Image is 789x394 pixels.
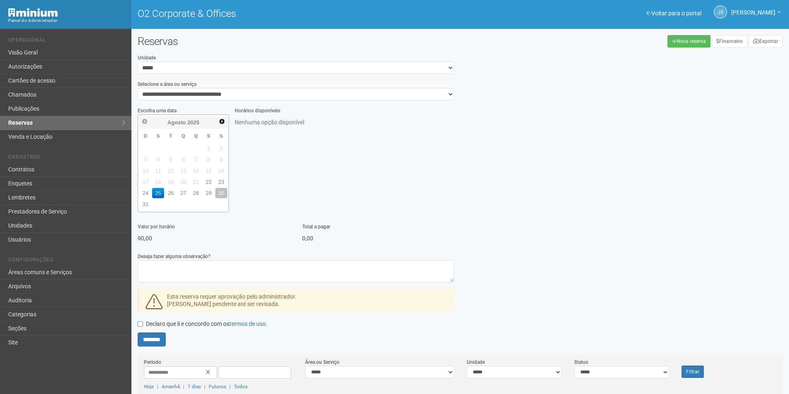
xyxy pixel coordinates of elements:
[219,118,225,125] span: Próximo
[140,166,152,176] span: 10
[302,223,330,230] label: Total a pagar
[183,384,184,389] span: |
[714,5,727,19] a: JS
[177,177,189,187] span: 20
[138,8,454,19] h1: O2 Corporate & Offices
[138,35,454,47] h2: Reservas
[140,154,152,165] span: 3
[188,384,201,389] a: 7 dias
[165,177,177,187] span: 19
[162,384,180,389] a: Amanhã
[144,133,147,138] span: Domingo
[217,117,226,126] a: Próximo
[140,199,152,209] a: 31
[215,177,227,187] a: 23
[140,117,150,126] a: Anterior
[8,17,125,24] div: Painel do Administrador
[152,177,164,187] span: 18
[731,1,775,16] span: Jeferson Souza
[157,133,160,138] span: Segunda
[138,54,156,62] label: Unidade
[181,133,185,138] span: Quarta
[209,384,226,389] a: Futuros
[144,358,161,366] label: Período
[152,188,164,198] a: 25
[144,384,154,389] a: Hoje
[138,321,143,327] input: Declaro que li e concordo com ostermos de uso.
[190,177,202,187] span: 21
[302,235,454,242] p: 0,00
[177,188,189,198] a: 27
[215,154,227,165] span: 9
[8,37,125,46] li: Operacional
[203,188,215,198] a: 29
[646,10,701,17] a: Voltar para o portal
[731,10,781,17] a: [PERSON_NAME]
[138,320,267,328] label: Declaro que li e concordo com os .
[165,154,177,165] span: 5
[203,177,215,187] a: 22
[748,35,783,47] button: Exportar
[215,143,227,154] span: 2
[234,384,248,389] a: Todos
[235,107,280,114] label: Horários disponíveis
[305,358,339,366] label: Área ou Serviço
[8,257,125,266] li: Configurações
[157,384,158,389] span: |
[203,143,215,154] span: 1
[207,133,210,138] span: Sexta
[152,154,164,165] span: 4
[152,166,164,176] span: 11
[169,133,172,138] span: Terça
[167,119,186,126] span: Agosto
[215,166,227,176] span: 16
[204,384,205,389] span: |
[229,384,231,389] span: |
[140,188,152,198] a: 24
[187,119,199,126] span: 2025
[177,154,189,165] span: 6
[215,188,227,198] a: 30
[8,154,125,163] li: Cadastros
[141,118,148,125] span: Anterior
[165,166,177,176] span: 12
[190,188,202,198] a: 28
[229,320,266,327] a: termos de uso
[203,154,215,165] span: 8
[712,35,747,47] a: Financeiro
[140,177,152,187] span: 17
[190,154,202,165] span: 7
[467,358,485,366] label: Unidade
[138,289,454,312] div: Esta reserva requer aprovação pelo administrador. [PERSON_NAME] pendente até ser revisada.
[138,223,175,230] label: Valor por horário
[8,8,58,17] img: Minium
[177,166,189,176] span: 13
[203,166,215,176] span: 15
[138,235,290,242] p: 90,00
[574,358,588,366] label: Status
[138,81,197,88] label: Selecione a área ou serviço
[138,253,210,260] label: Deseja fazer alguma observação?
[682,366,704,378] button: Filtrar
[165,188,177,198] a: 26
[190,166,202,176] span: 14
[194,133,198,138] span: Quinta
[235,119,359,126] p: Nenhuma opção disponível
[219,133,223,138] span: Sábado
[667,35,710,47] a: Nova reserva
[138,107,176,114] label: Escolha uma data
